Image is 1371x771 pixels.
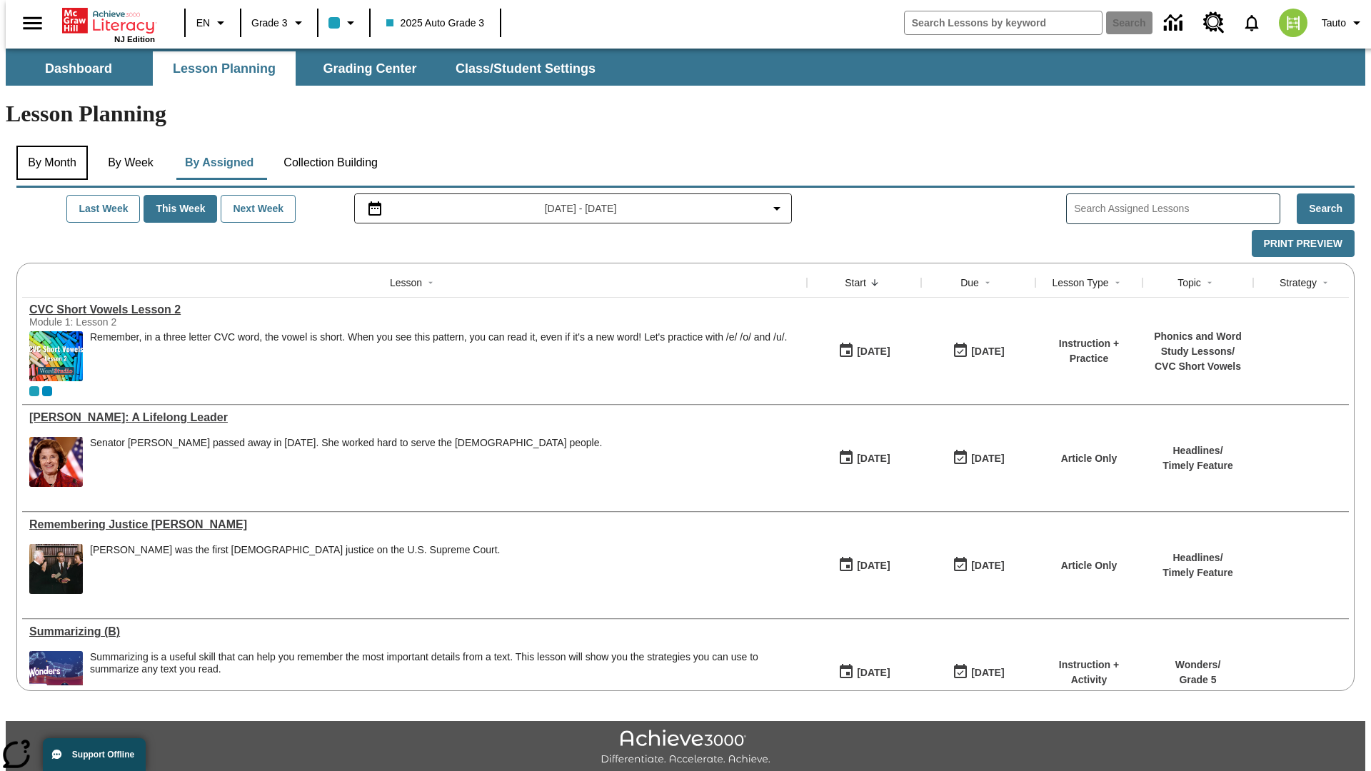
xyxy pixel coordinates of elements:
div: [DATE] [857,343,890,361]
div: CVC Short Vowels Lesson 2 [29,303,800,316]
button: By Week [95,146,166,180]
p: Wonders / [1175,657,1221,672]
div: OL 2025 Auto Grade 4 [42,386,52,396]
button: Class/Student Settings [444,51,607,86]
button: 09/24/25: Last day the lesson can be accessed [948,445,1009,472]
a: Data Center [1155,4,1195,43]
div: Due [960,276,979,290]
p: Grade 5 [1175,672,1221,687]
div: Strategy [1280,276,1317,290]
div: [DATE] [971,343,1004,361]
span: Support Offline [72,750,134,760]
p: Headlines / [1162,443,1233,458]
a: Home [62,6,155,35]
img: Wonders Grade 5 cover, planetarium, showing constellations on domed ceiling [29,651,83,701]
button: Next Week [221,195,296,223]
button: 09/24/25: First time the lesson was available [833,338,895,365]
input: search field [905,11,1102,34]
svg: Collapse Date Range Filter [768,200,785,217]
div: Remember, in a three letter CVC word, the vowel is short. When you see this pattern, you can read... [90,331,787,381]
button: Lesson Planning [153,51,296,86]
button: Select the date range menu item [361,200,786,217]
button: By Month [16,146,88,180]
div: Lesson Type [1052,276,1108,290]
img: Senator Dianne Feinstein of California smiles with the U.S. flag behind her. [29,437,83,487]
div: [DATE] [971,557,1004,575]
div: Remembering Justice O'Connor [29,518,800,531]
button: Profile/Settings [1316,10,1371,36]
img: Chief Justice Warren Burger, wearing a black robe, holds up his right hand and faces Sandra Day O... [29,544,83,594]
button: Sort [979,274,996,291]
a: Dianne Feinstein: A Lifelong Leader, Lessons [29,411,800,424]
button: Support Offline [43,738,146,771]
button: Collection Building [272,146,389,180]
div: Summarizing (B) [29,625,800,638]
button: Grade: Grade 3, Select a grade [246,10,313,36]
button: Open side menu [11,2,54,44]
div: Home [62,5,155,44]
a: Resource Center, Will open in new tab [1195,4,1233,42]
button: By Assigned [174,146,265,180]
span: [DATE] - [DATE] [545,201,617,216]
p: Headlines / [1162,550,1233,565]
span: Grading Center [323,61,416,77]
p: CVC Short Vowels [1150,359,1246,374]
img: Achieve3000 Differentiate Accelerate Achieve [601,730,770,766]
a: CVC Short Vowels Lesson 2, Lessons [29,303,800,316]
p: Timely Feature [1162,565,1233,580]
div: Sandra Day O'Connor was the first female justice on the U.S. Supreme Court. [90,544,500,594]
div: Dianne Feinstein: A Lifelong Leader [29,411,800,424]
div: [DATE] [857,557,890,575]
button: Sort [1317,274,1334,291]
button: Last Week [66,195,140,223]
div: [DATE] [971,664,1004,682]
p: Remember, in a three letter CVC word, the vowel is short. When you see this pattern, you can read... [90,331,787,343]
button: 09/24/25: Last day the lesson can be accessed [948,552,1009,579]
div: Module 1: Lesson 2 [29,316,243,328]
p: Instruction + Practice [1043,336,1135,366]
p: Article Only [1061,558,1118,573]
div: Senator [PERSON_NAME] passed away in [DATE]. She worked hard to serve the [DEMOGRAPHIC_DATA] people. [90,437,602,449]
button: Search [1297,193,1355,224]
span: Current Class [29,386,39,396]
button: 09/24/25: Last day the lesson can be accessed [948,338,1009,365]
button: Grading Center [298,51,441,86]
button: 09/24/25: Last day the lesson can be accessed [948,659,1009,686]
div: Senator Dianne Feinstein passed away in September 2023. She worked hard to serve the American peo... [90,437,602,487]
span: Class/Student Settings [456,61,596,77]
p: Timely Feature [1162,458,1233,473]
button: 09/24/25: First time the lesson was available [833,445,895,472]
div: Summarizing is a useful skill that can help you remember the most important details from a text. ... [90,651,800,675]
p: Phonics and Word Study Lessons / [1150,329,1246,359]
button: Sort [422,274,439,291]
div: SubNavbar [6,51,608,86]
a: Notifications [1233,4,1270,41]
button: Sort [866,274,883,291]
button: Class color is light blue. Change class color [323,10,365,36]
button: Dashboard [7,51,150,86]
input: Search Assigned Lessons [1074,198,1280,219]
span: Dashboard [45,61,112,77]
div: Lesson [390,276,422,290]
p: Article Only [1061,451,1118,466]
h1: Lesson Planning [6,101,1365,127]
div: [DATE] [857,450,890,468]
div: Start [845,276,866,290]
div: [PERSON_NAME] was the first [DEMOGRAPHIC_DATA] justice on the U.S. Supreme Court. [90,544,500,556]
span: NJ Edition [114,35,155,44]
button: Language: EN, Select a language [190,10,236,36]
img: avatar image [1279,9,1307,37]
div: SubNavbar [6,49,1365,86]
div: [DATE] [971,450,1004,468]
button: Print Preview [1252,230,1355,258]
button: Select a new avatar [1270,4,1316,41]
span: Tauto [1322,16,1346,31]
button: This Week [144,195,217,223]
button: 09/24/25: First time the lesson was available [833,552,895,579]
div: Topic [1177,276,1201,290]
button: 09/24/25: First time the lesson was available [833,659,895,686]
span: 2025 Auto Grade 3 [386,16,485,31]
